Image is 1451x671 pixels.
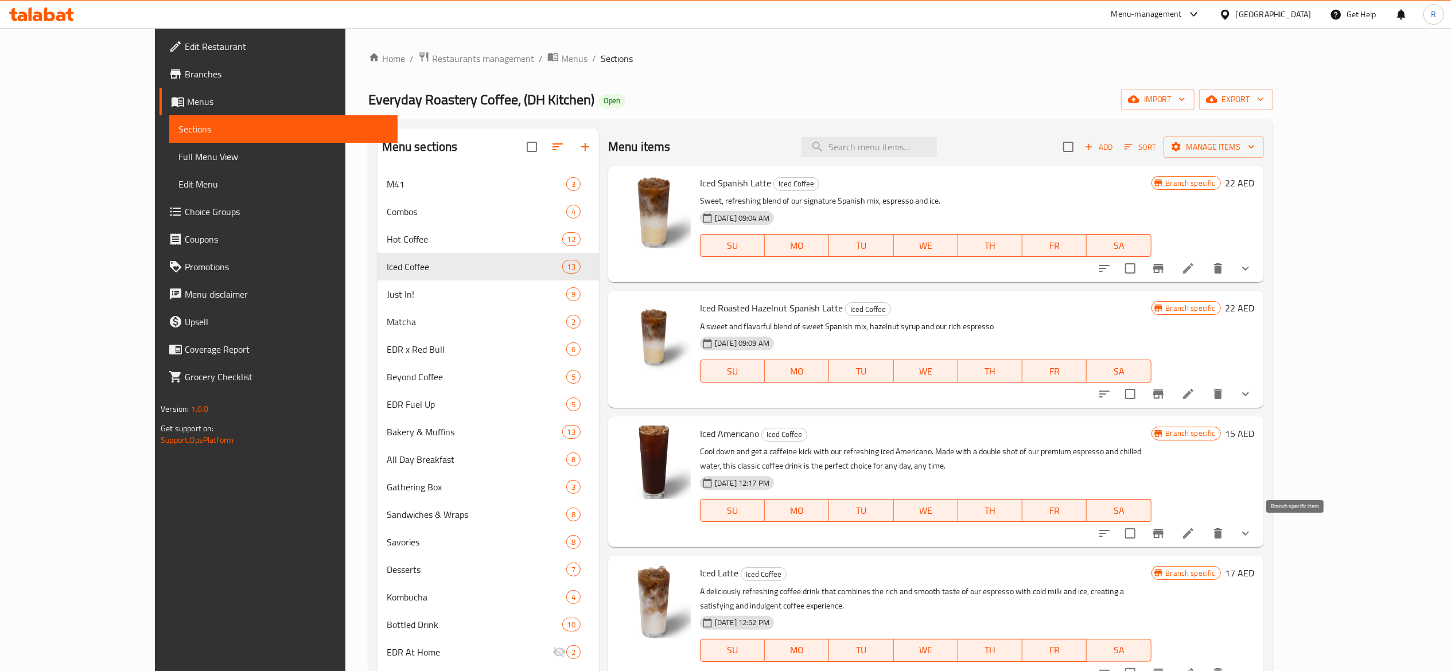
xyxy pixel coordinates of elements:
[1118,382,1142,406] span: Select to update
[563,427,580,438] span: 13
[387,618,562,631] span: Bottled Drink
[963,363,1018,380] span: TH
[378,335,599,363] div: EDR x Red Bull6
[160,335,397,363] a: Coverage Report
[387,177,566,191] span: M41
[160,198,397,225] a: Choice Groups
[387,370,566,384] div: Beyond Coffee
[1164,136,1264,158] button: Manage items
[1145,380,1172,408] button: Branch-specific-item
[617,175,691,248] img: Iced Spanish Latte
[378,556,599,583] div: Desserts7
[378,501,599,528] div: Sandwiches & Wraps8
[387,590,566,604] div: Kombucha
[1121,89,1195,110] button: import
[378,473,599,501] div: Gathering Box3
[1125,141,1156,154] span: Sort
[1204,255,1232,282] button: delete
[520,135,544,159] span: Select all sections
[160,88,397,115] a: Menus
[387,315,566,329] div: Matcha
[387,287,566,301] span: Just In!
[829,639,893,662] button: TU
[773,177,819,191] div: Iced Coffee
[1199,89,1273,110] button: export
[1117,138,1164,156] span: Sort items
[1056,135,1080,159] span: Select section
[160,280,397,308] a: Menu disclaimer
[700,174,771,192] span: Iced Spanish Latte
[710,478,774,489] span: [DATE] 12:17 PM
[566,645,581,659] div: items
[958,360,1022,383] button: TH
[700,319,1152,334] p: A sweet and flavorful blend of sweet Spanish mix, hazelnut syrup and our rich espresso
[567,344,580,355] span: 6
[563,234,580,245] span: 12
[185,370,388,384] span: Grocery Checklist
[378,391,599,418] div: EDR Fuel Up5
[378,225,599,253] div: Hot Coffee12
[1181,262,1195,275] a: Edit menu item
[1091,520,1118,547] button: sort-choices
[1208,92,1264,107] span: export
[567,179,580,190] span: 3
[705,363,760,380] span: SU
[700,299,843,317] span: Iced Roasted Hazelnut Spanish Latte
[1226,300,1255,316] h6: 22 AED
[898,237,954,254] span: WE
[1239,526,1252,540] svg: Show Choices
[1118,256,1142,280] span: Select to update
[387,232,562,246] div: Hot Coffee
[846,303,890,316] span: Iced Coffee
[765,499,829,522] button: MO
[378,528,599,556] div: Savories8
[834,237,889,254] span: TU
[1087,639,1151,662] button: SA
[561,52,588,65] span: Menus
[1226,565,1255,581] h6: 17 AED
[418,51,534,66] a: Restaurants management
[741,567,787,581] div: Iced Coffee
[1091,237,1146,254] span: SA
[898,642,954,658] span: WE
[566,287,581,301] div: items
[387,563,566,576] div: Desserts
[599,96,625,106] span: Open
[566,508,581,521] div: items
[1161,428,1220,439] span: Branch specific
[617,565,691,638] img: Iced Latte
[1091,380,1118,408] button: sort-choices
[571,133,599,161] button: Add section
[566,177,581,191] div: items
[169,170,397,198] a: Edit Menu
[161,401,189,416] span: Version:
[1083,141,1114,154] span: Add
[710,338,774,349] span: [DATE] 09:09 AM
[829,360,893,383] button: TU
[1027,642,1082,658] span: FR
[1232,255,1259,282] button: show more
[700,425,759,442] span: Iced Americano
[1111,7,1182,21] div: Menu-management
[834,502,889,519] span: TU
[1161,303,1220,314] span: Branch specific
[185,40,388,53] span: Edit Restaurant
[160,33,397,60] a: Edit Restaurant
[1161,178,1220,189] span: Branch specific
[387,425,562,439] span: Bakery & Muffins
[553,645,566,659] svg: Inactive section
[1022,234,1087,257] button: FR
[958,499,1022,522] button: TH
[566,342,581,356] div: items
[601,52,633,65] span: Sections
[608,138,671,155] h2: Menu items
[567,399,580,410] span: 5
[378,280,599,308] div: Just In!9
[160,225,397,253] a: Coupons
[387,535,566,549] span: Savories
[617,426,691,499] img: Iced Americano
[1173,140,1255,154] span: Manage items
[368,87,594,112] span: Everyday Roastery Coffee, (DH Kitchen)
[1232,520,1259,547] button: show more
[1091,255,1118,282] button: sort-choices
